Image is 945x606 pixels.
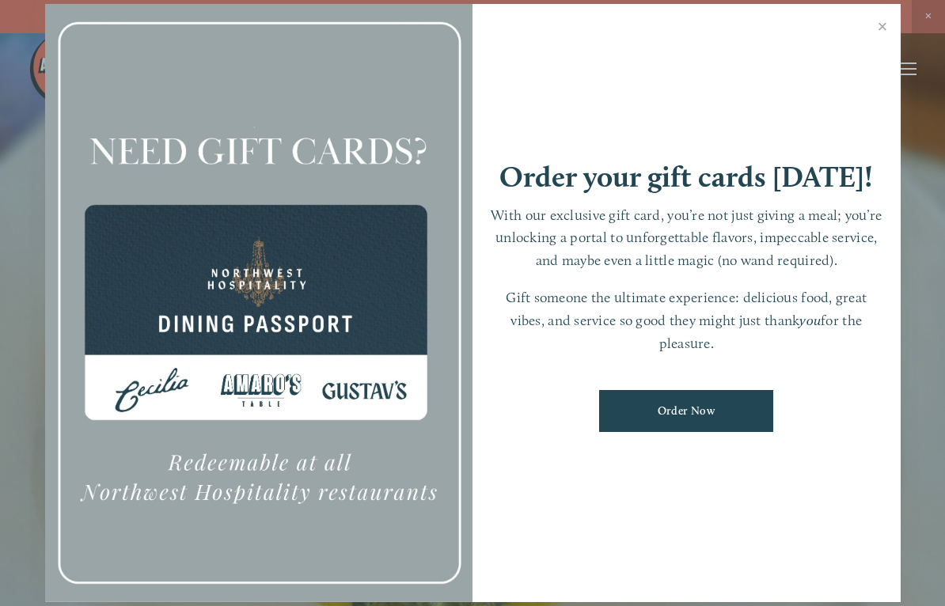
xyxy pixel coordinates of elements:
a: Close [867,6,898,51]
a: Order Now [599,390,773,432]
p: Gift someone the ultimate experience: delicious food, great vibes, and service so good they might... [488,286,885,354]
h1: Order your gift cards [DATE]! [499,162,873,191]
p: With our exclusive gift card, you’re not just giving a meal; you’re unlocking a portal to unforge... [488,204,885,272]
em: you [799,312,821,328]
